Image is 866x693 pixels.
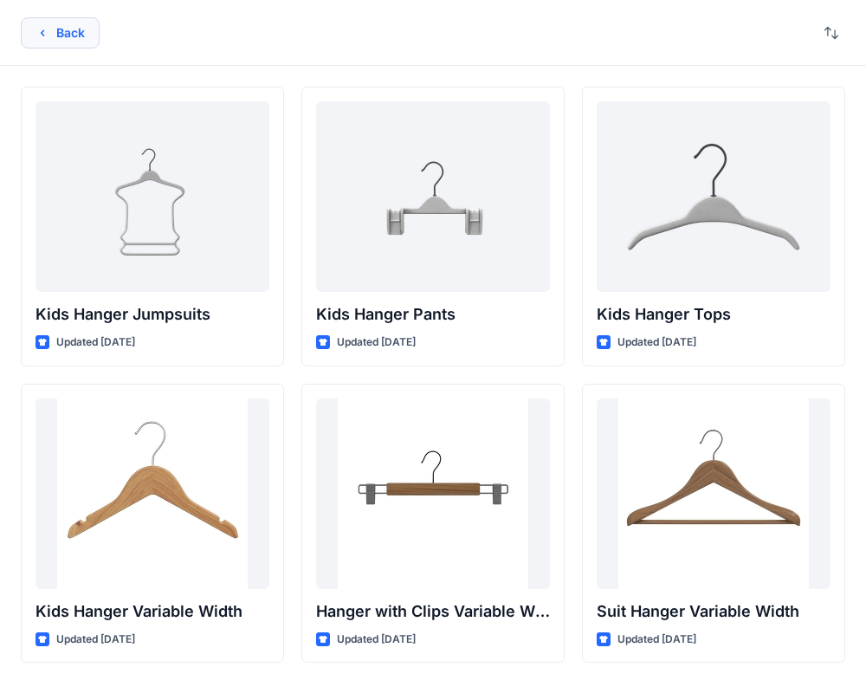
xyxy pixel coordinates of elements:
[36,599,269,624] p: Kids Hanger Variable Width
[56,631,135,649] p: Updated [DATE]
[316,101,550,292] a: Kids Hanger Pants
[597,599,830,624] p: Suit Hanger Variable Width
[21,17,100,49] button: Back
[337,631,416,649] p: Updated [DATE]
[316,302,550,327] p: Kids Hanger Pants
[597,101,830,292] a: Kids Hanger Tops
[617,334,696,352] p: Updated [DATE]
[597,398,830,589] a: Suit Hanger Variable Width
[337,334,416,352] p: Updated [DATE]
[56,334,135,352] p: Updated [DATE]
[36,302,269,327] p: Kids Hanger Jumpsuits
[597,302,830,327] p: Kids Hanger Tops
[36,398,269,589] a: Kids Hanger Variable Width
[316,599,550,624] p: Hanger with Clips Variable Width
[617,631,696,649] p: Updated [DATE]
[36,101,269,292] a: Kids Hanger Jumpsuits
[316,398,550,589] a: Hanger with Clips Variable Width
